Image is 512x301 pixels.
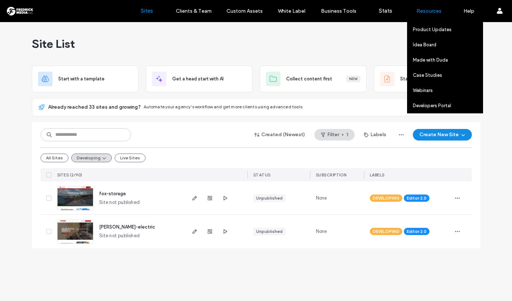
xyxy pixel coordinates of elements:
label: Stats [379,8,392,14]
span: Get a head start with AI [172,75,224,83]
div: Unpublished [256,195,283,201]
img: tab_domain_overview_orange.svg [20,42,25,48]
span: Editor 2.0 [407,228,427,235]
label: White Label [278,8,305,14]
button: Live Sites [115,154,145,162]
div: Collect content firstNew [260,66,367,92]
label: Case Studies [413,72,442,78]
div: New [346,76,360,82]
span: Already reached 33 sites and growing? [48,104,141,111]
label: Clients & Team [176,8,212,14]
label: Help [464,8,474,14]
span: Automate your agency's workflow and get more clients using advanced tools [144,104,303,109]
span: Start with a template [58,75,105,83]
button: Developing [71,154,112,162]
span: None [316,228,327,235]
label: Custom Assets [227,8,263,14]
span: Site List [32,37,75,51]
div: Start with a template [32,66,139,92]
label: Product Updates [413,27,452,32]
label: Sites [141,8,153,14]
img: logo_orange.svg [12,12,17,17]
span: None [316,195,327,202]
label: Made with Duda [413,57,448,63]
button: Created (Newest) [248,129,312,141]
label: Developers Portal [413,103,451,108]
span: Start from file [400,75,431,83]
button: Create New Site [413,129,472,141]
button: All Sites [41,154,68,162]
label: Webinars [413,88,433,93]
span: Collect content first [286,75,332,83]
div: Domain Overview [27,43,65,47]
a: Idea Board [413,37,483,52]
span: STATUS [253,172,271,177]
span: SITES (2/90) [57,172,82,177]
label: Business Tools [321,8,356,14]
img: website_grey.svg [12,19,17,25]
label: Idea Board [413,42,436,47]
a: Webinars [413,83,483,98]
div: Unpublished [256,228,283,235]
button: Filter1 [314,129,355,141]
div: Get a head start with AI [146,66,253,92]
div: Start from fileBeta [374,66,481,92]
a: [PERSON_NAME]-electric [99,224,155,230]
span: DEVELOPING [373,228,399,235]
div: v 4.0.24 [20,12,35,17]
a: Made with Duda [413,53,483,67]
div: Keywords by Traffic [80,43,122,47]
span: Editor 2.0 [407,195,427,201]
span: DEVELOPING [373,195,399,201]
a: Case Studies [413,68,483,83]
span: Site not published [99,232,140,239]
span: LABELS [370,172,385,177]
span: Help [17,5,31,12]
span: SUBSCRIPTION [316,172,347,177]
button: Labels [357,129,393,141]
div: Domain: [DOMAIN_NAME] [19,19,80,25]
a: fox-storage [99,191,126,196]
img: tab_keywords_by_traffic_grey.svg [72,42,78,48]
a: Product Updates [413,22,483,37]
label: Resources [416,8,441,14]
span: Site not published [99,199,140,206]
a: Developers Portal [413,98,483,113]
